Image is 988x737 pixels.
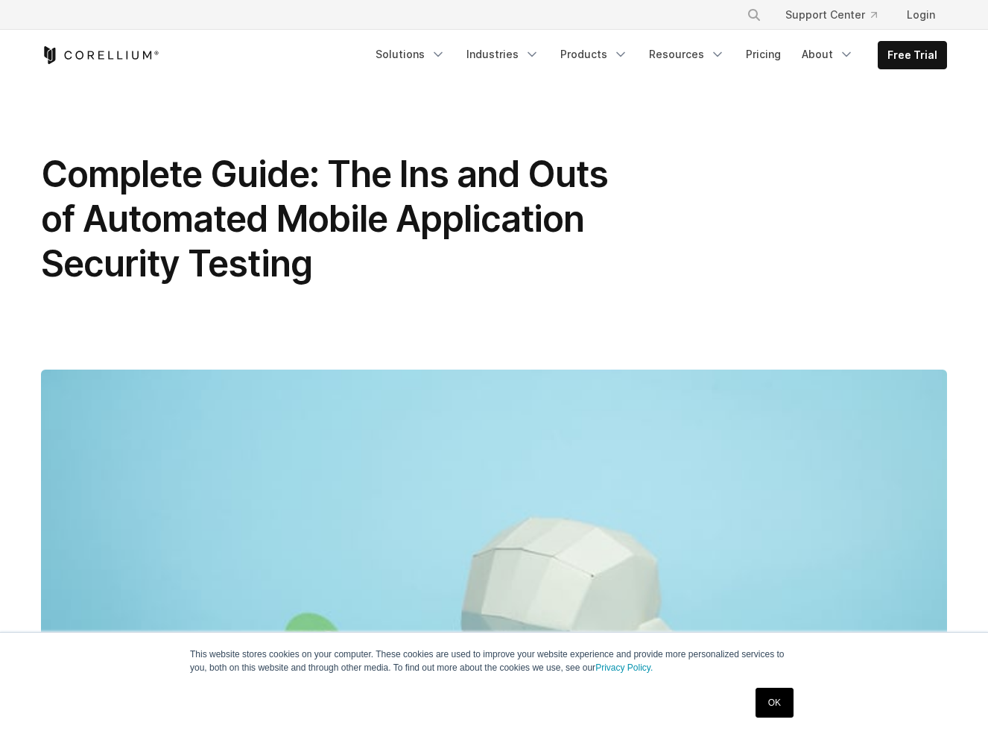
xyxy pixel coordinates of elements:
[729,1,947,28] div: Navigation Menu
[190,648,798,674] p: This website stores cookies on your computer. These cookies are used to improve your website expe...
[551,41,637,68] a: Products
[367,41,947,69] div: Navigation Menu
[367,41,455,68] a: Solutions
[741,1,767,28] button: Search
[773,1,889,28] a: Support Center
[457,41,548,68] a: Industries
[878,42,946,69] a: Free Trial
[793,41,863,68] a: About
[895,1,947,28] a: Login
[595,662,653,673] a: Privacy Policy.
[737,41,790,68] a: Pricing
[640,41,734,68] a: Resources
[756,688,794,718] a: OK
[41,152,608,285] span: Complete Guide: The Ins and Outs of Automated Mobile Application Security Testing
[41,46,159,64] a: Corellium Home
